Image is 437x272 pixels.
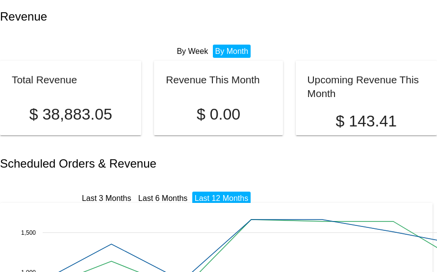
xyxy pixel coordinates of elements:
[138,194,188,202] a: Last 6 Months
[174,45,210,58] li: By Week
[308,74,419,99] h2: Upcoming Revenue This Month
[195,194,248,202] a: Last 12 Months
[308,112,425,130] p: $ 143.41
[12,105,129,124] p: $ 38,883.05
[166,74,260,85] h2: Revenue This Month
[21,229,36,236] text: 1,500
[213,45,251,58] li: By Month
[12,74,77,85] h2: Total Revenue
[82,194,131,202] a: Last 3 Months
[166,105,271,124] p: $ 0.00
